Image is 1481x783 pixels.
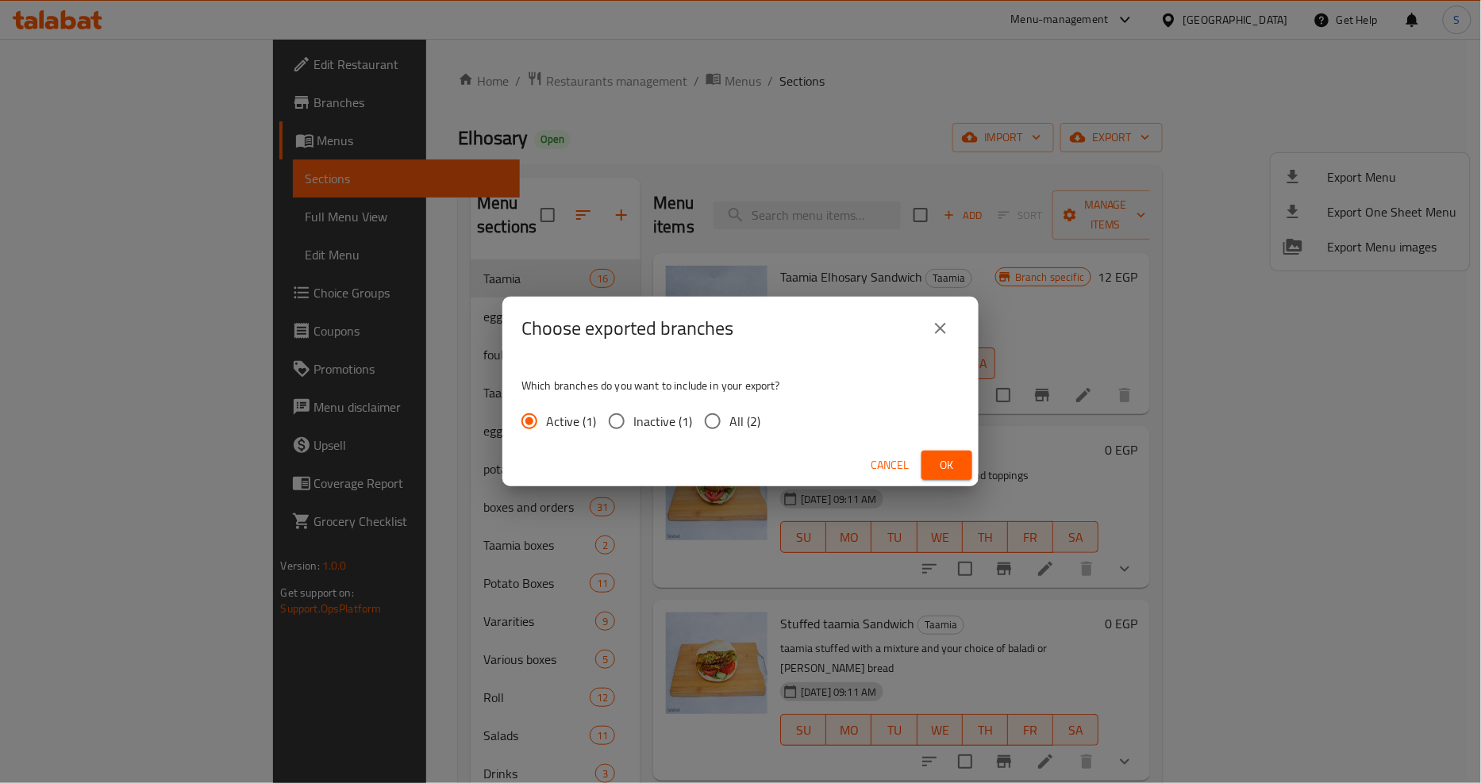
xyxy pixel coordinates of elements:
[546,412,596,431] span: Active (1)
[871,455,909,475] span: Cancel
[864,451,915,480] button: Cancel
[921,309,960,347] button: close
[521,316,733,341] h2: Choose exported branches
[633,412,692,431] span: Inactive (1)
[729,412,760,431] span: All (2)
[521,378,960,393] p: Which branches do you want to include in your export?
[921,451,972,480] button: Ok
[934,455,960,475] span: Ok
